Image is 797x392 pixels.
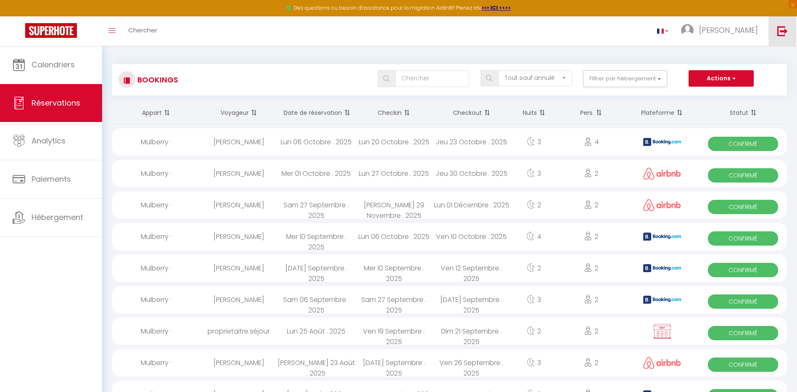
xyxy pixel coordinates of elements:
[32,174,71,184] span: Paiements
[355,102,433,124] th: Sort by checkin
[558,102,625,124] th: Sort by people
[681,24,694,37] img: ...
[699,102,787,124] th: Sort by status
[625,102,700,124] th: Sort by channel
[777,26,788,36] img: logout
[583,70,667,87] button: Filtrer par hébergement
[112,102,200,124] th: Sort by rentals
[689,70,753,87] button: Actions
[32,98,80,108] span: Réservations
[510,102,558,124] th: Sort by nights
[433,102,510,124] th: Sort by checkout
[128,26,157,34] span: Chercher
[32,59,75,70] span: Calendriers
[32,135,66,146] span: Analytics
[277,102,355,124] th: Sort by booking date
[675,16,768,46] a: ... [PERSON_NAME]
[395,70,470,87] input: Chercher
[135,70,178,89] h3: Bookings
[699,25,758,35] span: [PERSON_NAME]
[25,23,77,38] img: Super Booking
[481,4,511,11] a: >>> ICI <<<<
[200,102,278,124] th: Sort by guest
[32,212,83,222] span: Hébergement
[122,16,163,46] a: Chercher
